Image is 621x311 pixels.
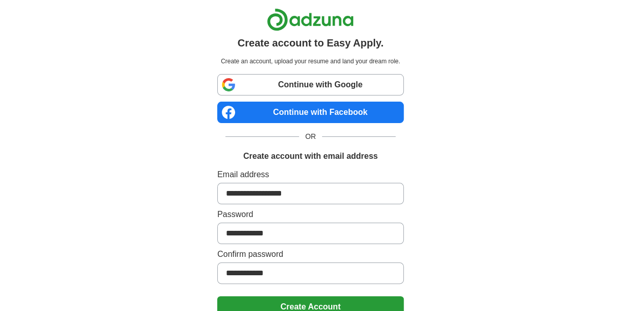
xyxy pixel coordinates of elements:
[217,74,404,95] a: Continue with Google
[217,248,404,260] label: Confirm password
[219,57,402,66] p: Create an account, upload your resume and land your dream role.
[217,102,404,123] a: Continue with Facebook
[217,208,404,221] label: Password
[243,150,378,162] h1: Create account with email address
[299,131,322,142] span: OR
[238,35,384,51] h1: Create account to Easy Apply.
[217,169,404,181] label: Email address
[267,8,354,31] img: Adzuna logo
